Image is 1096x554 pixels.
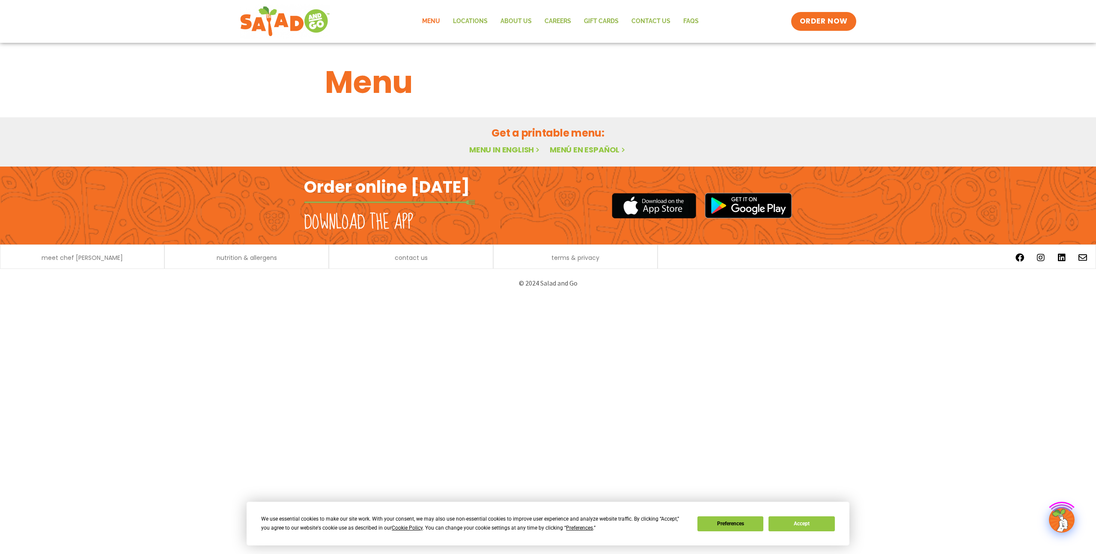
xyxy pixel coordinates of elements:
a: ORDER NOW [791,12,856,31]
div: Cookie Consent Prompt [247,502,849,545]
span: Preferences [566,525,593,531]
img: new-SAG-logo-768×292 [240,4,330,39]
p: © 2024 Salad and Go [308,277,788,289]
div: We use essential cookies to make our site work. With your consent, we may also use non-essential ... [261,515,687,533]
img: fork [304,200,475,205]
h2: Get a printable menu: [325,125,771,140]
a: Locations [447,12,494,31]
a: Contact Us [625,12,677,31]
a: Careers [538,12,578,31]
a: Menu in English [469,144,541,155]
span: ORDER NOW [800,16,848,27]
span: Cookie Policy [392,525,423,531]
h2: Download the app [304,211,413,235]
a: contact us [395,255,428,261]
button: Accept [768,516,834,531]
img: google_play [705,193,792,218]
a: Menu [416,12,447,31]
img: appstore [612,192,696,220]
a: About Us [494,12,538,31]
a: meet chef [PERSON_NAME] [42,255,123,261]
button: Preferences [697,516,763,531]
h2: Order online [DATE] [304,176,470,197]
a: nutrition & allergens [217,255,277,261]
a: Menú en español [550,144,627,155]
a: terms & privacy [551,255,599,261]
a: FAQs [677,12,705,31]
a: GIFT CARDS [578,12,625,31]
nav: Menu [416,12,705,31]
h1: Menu [325,59,771,105]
